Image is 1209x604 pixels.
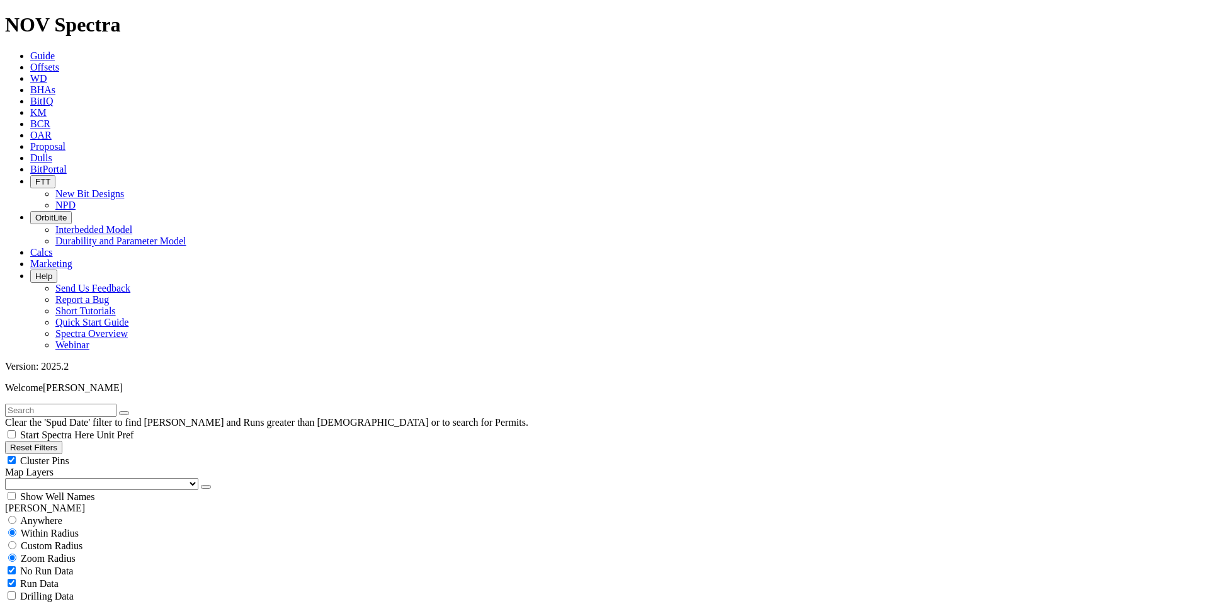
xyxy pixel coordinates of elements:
span: OrbitLite [35,213,67,222]
a: Guide [30,50,55,61]
span: Cluster Pins [20,455,69,466]
a: Short Tutorials [55,305,116,316]
button: Help [30,270,57,283]
h1: NOV Spectra [5,13,1204,37]
input: Search [5,404,116,417]
span: Custom Radius [21,540,82,551]
span: Start Spectra Here [20,430,94,440]
a: Spectra Overview [55,328,128,339]
a: Interbedded Model [55,224,132,235]
a: Proposal [30,141,65,152]
a: NPD [55,200,76,210]
input: Start Spectra Here [8,430,16,438]
a: New Bit Designs [55,188,124,199]
span: Clear the 'Spud Date' filter to find [PERSON_NAME] and Runs greater than [DEMOGRAPHIC_DATA] or to... [5,417,528,428]
span: Within Radius [21,528,79,538]
span: Run Data [20,578,59,589]
a: Quick Start Guide [55,317,128,328]
span: Zoom Radius [21,553,76,564]
button: Reset Filters [5,441,62,454]
button: FTT [30,175,55,188]
div: [PERSON_NAME] [5,503,1204,514]
a: Marketing [30,258,72,269]
div: Version: 2025.2 [5,361,1204,372]
p: Welcome [5,382,1204,394]
span: Show Well Names [20,491,94,502]
span: Anywhere [20,515,62,526]
button: OrbitLite [30,211,72,224]
a: Dulls [30,152,52,163]
span: No Run Data [20,566,73,576]
a: Report a Bug [55,294,109,305]
a: OAR [30,130,52,140]
span: Map Layers [5,467,54,477]
span: FTT [35,177,50,186]
span: [PERSON_NAME] [43,382,123,393]
a: Send Us Feedback [55,283,130,293]
a: WD [30,73,47,84]
a: Webinar [55,339,89,350]
a: BitIQ [30,96,53,106]
a: Durability and Parameter Model [55,236,186,246]
a: Calcs [30,247,53,258]
a: Offsets [30,62,59,72]
a: BitPortal [30,164,67,174]
span: Help [35,271,52,281]
a: BHAs [30,84,55,95]
span: Drilling Data [20,591,74,601]
span: Unit Pref [96,430,133,440]
a: KM [30,107,47,118]
a: BCR [30,118,50,129]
